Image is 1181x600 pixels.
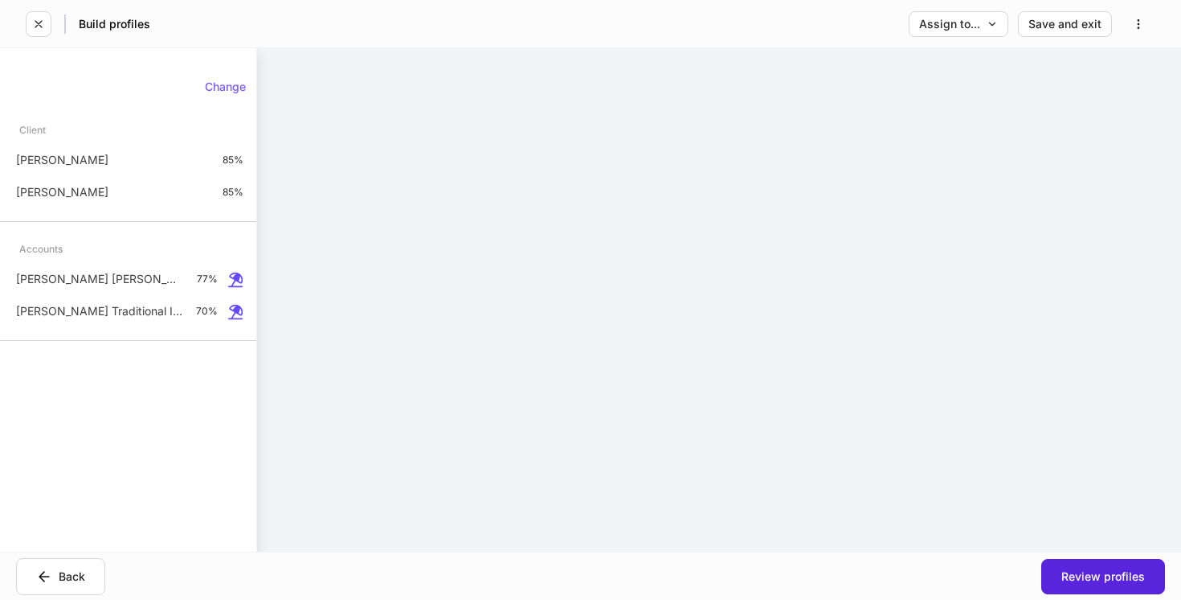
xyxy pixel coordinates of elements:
[36,569,85,585] div: Back
[19,235,63,263] div: Accounts
[16,152,108,168] p: [PERSON_NAME]
[1028,18,1101,30] div: Save and exit
[1041,559,1165,594] button: Review profiles
[194,74,256,100] button: Change
[205,81,246,92] div: Change
[1061,571,1145,582] div: Review profiles
[919,18,998,30] div: Assign to...
[223,154,243,166] p: 85%
[223,186,243,199] p: 85%
[1018,11,1112,37] button: Save and exit
[16,303,183,319] p: [PERSON_NAME] Traditional IRA
[197,273,218,286] p: 77%
[909,11,1008,37] button: Assign to...
[79,16,150,32] h5: Build profiles
[16,184,108,200] p: [PERSON_NAME]
[196,305,218,318] p: 70%
[19,116,46,144] div: Client
[16,271,184,287] p: [PERSON_NAME] [PERSON_NAME]
[16,558,105,595] button: Back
